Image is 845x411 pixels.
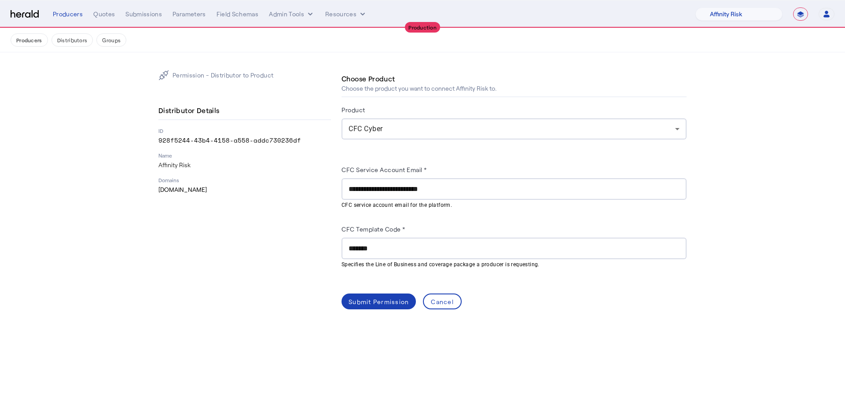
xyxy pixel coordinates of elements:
[158,105,223,116] h4: Distributor Details
[125,10,162,18] div: Submissions
[51,33,93,47] button: Distributors
[342,84,496,93] p: Choose the product you want to connect Affinity Risk to.
[158,161,331,169] p: Affinity Risk
[342,294,416,309] button: Submit Permission
[342,225,405,233] label: CFC Template Code *
[173,10,206,18] div: Parameters
[11,10,39,18] img: Herald Logo
[158,176,331,183] p: Domains
[342,166,427,173] label: CFC Service Account Email *
[96,33,126,47] button: Groups
[93,10,115,18] div: Quotes
[325,10,367,18] button: Resources dropdown menu
[342,73,395,84] h4: Choose Product
[423,294,462,309] button: Cancel
[173,71,273,80] p: Permission - Distributor to Product
[158,185,331,194] p: [DOMAIN_NAME]
[431,297,454,306] div: Cancel
[158,152,331,159] p: Name
[405,22,440,33] div: Production
[11,33,48,47] button: Producers
[158,127,331,134] p: ID
[158,136,331,145] p: 928f5244-43b4-4158-a558-addc730236df
[342,259,681,269] mat-hint: Specifies the Line of Business and coverage package a producer is requesting.
[342,106,365,114] label: Product
[349,297,409,306] div: Submit Permission
[349,125,383,133] span: CFC Cyber
[269,10,315,18] button: internal dropdown menu
[53,10,83,18] div: Producers
[217,10,259,18] div: Field Schemas
[342,200,681,209] mat-hint: CFC service account email for the platform.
